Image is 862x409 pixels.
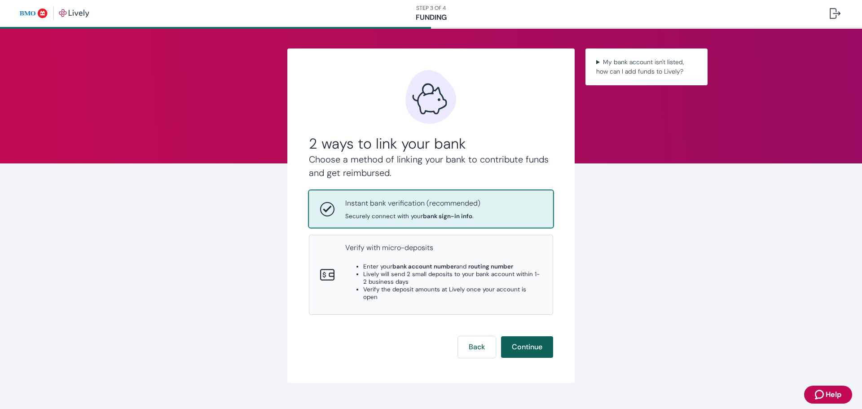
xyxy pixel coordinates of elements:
[320,202,334,216] svg: Instant bank verification
[345,212,480,220] span: Securely connect with your .
[501,336,553,358] button: Continue
[815,389,826,400] svg: Zendesk support icon
[320,268,334,282] svg: Micro-deposits
[309,135,553,153] h2: 2 ways to link your bank
[826,389,841,400] span: Help
[309,153,553,180] h4: Choose a method of linking your bank to contribute funds and get reimbursed.
[822,3,848,24] button: Log out
[804,386,852,404] button: Zendesk support iconHelp
[345,242,542,253] p: Verify with micro-deposits
[363,286,542,301] li: Verify the deposit amounts at Lively once your account is open
[309,235,553,314] button: Micro-depositsVerify with micro-depositsEnter yourbank account numberand routing numberLively wil...
[345,198,480,209] p: Instant bank verification (recommended)
[392,263,456,270] strong: bank account number
[423,212,472,220] strong: bank sign-in info
[309,191,553,227] button: Instant bank verificationInstant bank verification (recommended)Securely connect with yourbank si...
[468,263,513,270] strong: routing number
[363,270,542,286] li: Lively will send 2 small deposits to your bank account within 1-2 business days
[20,6,89,21] img: Lively
[458,336,496,358] button: Back
[593,56,700,78] summary: My bank account isn't listed, how can I add funds to Lively?
[363,263,542,270] li: Enter your and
